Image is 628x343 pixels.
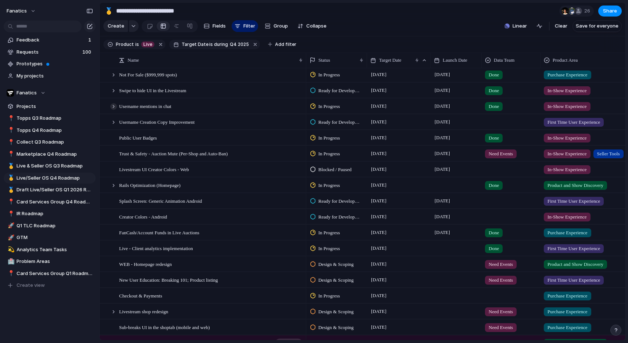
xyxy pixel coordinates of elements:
[17,103,93,110] span: Projects
[489,277,513,284] span: Need Events
[7,162,14,170] button: 🥇
[489,103,499,110] span: Done
[369,275,388,284] span: [DATE]
[598,6,622,17] button: Share
[369,323,388,332] span: [DATE]
[318,229,340,237] span: In Progress
[318,103,340,110] span: In Progress
[264,39,301,50] button: Add filter
[369,244,388,253] span: [DATE]
[103,5,115,17] button: 🥇
[597,150,620,158] span: Seller Tools
[318,71,340,79] span: In Progress
[433,165,452,174] span: [DATE]
[119,260,172,268] span: WEB - Homepage redesign
[8,198,13,206] div: 📍
[4,280,96,291] button: Create view
[369,70,388,79] span: [DATE]
[576,22,618,30] span: Save for everyone
[547,292,588,300] span: Purchase Experience
[7,151,14,158] button: 📍
[119,149,228,158] span: Trust & Safety - Auction Mute (Per-Shop and Auto-Ban)
[201,20,229,32] button: Fields
[213,41,228,48] span: during
[7,138,14,146] button: 📍
[209,41,213,48] span: is
[213,22,226,30] span: Fields
[318,166,352,173] span: Blocked / Paused
[88,36,93,44] span: 1
[547,229,588,237] span: Purchase Experience
[8,221,13,230] div: 🚀
[17,60,93,68] span: Prototypes
[547,245,600,252] span: First Time User Experience
[489,71,499,79] span: Done
[513,22,527,30] span: Linear
[17,198,93,206] span: Card Services Group Q4 Roadmap
[318,292,340,300] span: In Progress
[17,210,93,217] span: IR Roadmap
[119,70,177,79] span: Not For Sale ($999,999 spots)
[4,208,96,219] a: 📍IR Roadmap
[17,186,93,194] span: Draft Live/Seller OS Q1 2026 Roadmap
[369,181,388,189] span: [DATE]
[547,182,603,189] span: Product and Show Discovery
[119,133,157,142] span: Public User Badges
[17,234,93,241] span: GTM
[4,160,96,171] a: 🥇Live & Seller OS Q3 Roadmap
[7,210,14,217] button: 📍
[17,151,93,158] span: Marketplace Q4 Roadmap
[547,87,587,94] span: In-Show Experience
[119,228,199,237] span: FanCash/Account Funds in Live Auctions
[182,41,208,48] span: Target Date
[4,35,96,46] a: Feedback1
[8,269,13,278] div: 📍
[318,87,361,94] span: Ready for Development
[318,57,330,64] span: Status
[17,36,86,44] span: Feedback
[17,258,93,265] span: Problem Areas
[603,7,617,15] span: Share
[318,261,354,268] span: Design & Scoping
[547,324,588,331] span: Purchase Experience
[17,127,93,134] span: Topps Q4 Roadmap
[318,277,354,284] span: Design & Scoping
[318,213,361,221] span: Ready for Development
[369,291,388,300] span: [DATE]
[7,127,14,134] button: 📍
[489,87,499,94] span: Done
[17,282,45,289] span: Create view
[7,234,14,241] button: 🚀
[8,174,13,182] div: 🥇
[134,40,140,48] button: is
[369,86,388,95] span: [DATE]
[7,7,27,15] span: fanatics
[318,308,354,315] span: Design & Scoping
[4,184,96,195] a: 🥇Draft Live/Seller OS Q1 2026 Roadmap
[7,174,14,182] button: 🥇
[7,198,14,206] button: 📍
[230,41,249,48] span: Q4 2025
[8,162,13,170] div: 🥇
[17,115,93,122] span: Topps Q3 Roadmap
[119,307,168,315] span: Livestream shop redesign
[489,229,499,237] span: Done
[7,270,14,277] button: 📍
[584,7,592,15] span: 26
[228,40,250,48] button: Q4 2025
[547,198,600,205] span: First Time User Experience
[17,162,93,170] span: Live & Seller OS Q3 Roadmap
[7,186,14,194] button: 🥇
[4,256,96,267] a: 🏥Problem Areas
[4,47,96,58] a: Requests100
[119,244,193,252] span: Live - Client analytics implementation
[318,182,340,189] span: In Progress
[318,198,361,205] span: Ready for Development
[318,150,340,158] span: In Progress
[4,220,96,231] a: 🚀Q1 TLC Roadmap
[17,246,93,253] span: Analytics Team Tasks
[4,149,96,160] a: 📍Marketplace Q4 Roadmap
[318,134,340,142] span: In Progress
[306,22,327,30] span: Collapse
[4,137,96,148] a: 📍Collect Q3 Roadmap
